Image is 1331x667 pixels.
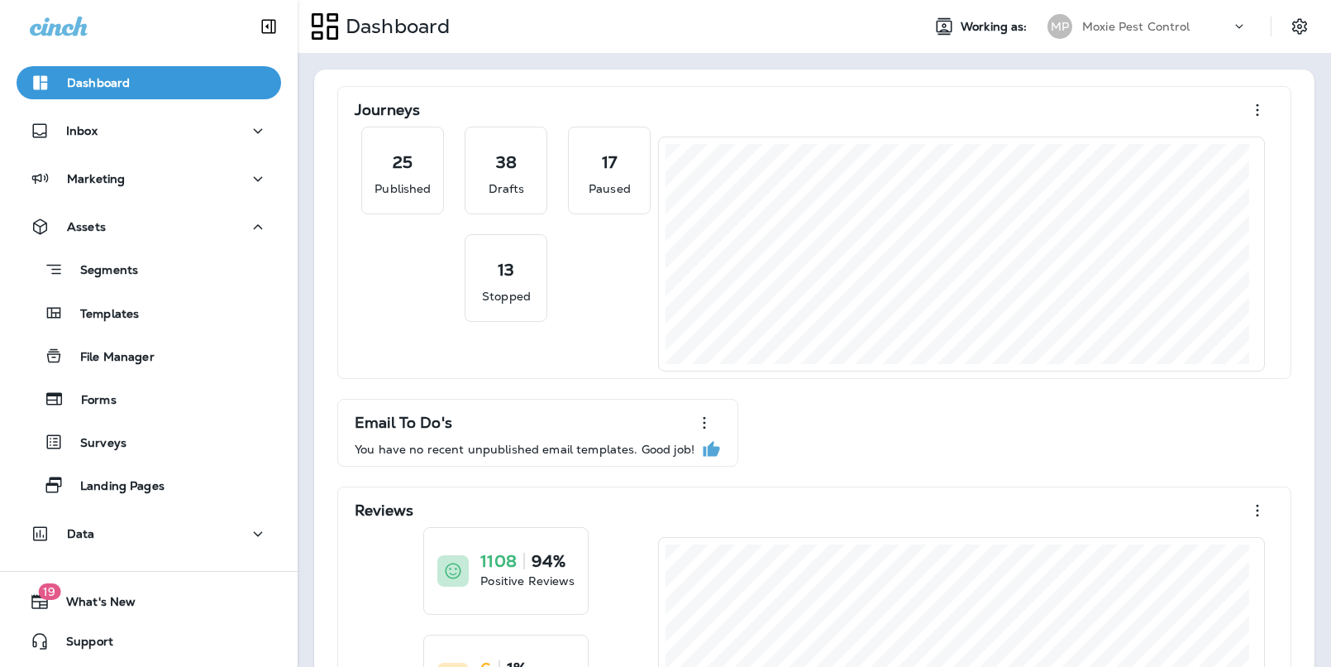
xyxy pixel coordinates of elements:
[17,66,281,99] button: Dashboard
[17,252,281,287] button: Segments
[17,338,281,373] button: File Manager
[355,415,452,431] p: Email To Do's
[67,172,125,185] p: Marketing
[393,154,413,170] p: 25
[246,10,292,43] button: Collapse Sidebar
[67,527,95,540] p: Data
[67,76,130,89] p: Dashboard
[64,436,126,452] p: Surveys
[64,350,155,366] p: File Manager
[64,479,165,495] p: Landing Pages
[1047,14,1072,39] div: MP
[489,180,525,197] p: Drafts
[355,102,420,118] p: Journeys
[589,180,631,197] p: Paused
[50,595,136,615] span: What's New
[50,635,113,655] span: Support
[961,20,1031,34] span: Working as:
[17,468,281,502] button: Landing Pages
[64,307,139,323] p: Templates
[17,295,281,330] button: Templates
[480,553,517,569] p: 1108
[1082,20,1190,33] p: Moxie Pest Control
[17,425,281,459] button: Surveys
[17,517,281,550] button: Data
[67,220,106,233] p: Assets
[1285,12,1314,41] button: Settings
[339,14,450,39] p: Dashboard
[602,154,617,170] p: 17
[355,443,694,456] p: You have no recent unpublished email templates. Good job!
[482,288,531,305] p: Stopped
[64,393,117,409] p: Forms
[355,502,413,519] p: Reviews
[17,162,281,195] button: Marketing
[496,154,517,170] p: 38
[17,625,281,658] button: Support
[38,583,60,600] span: 19
[532,553,565,569] p: 94%
[17,381,281,416] button: Forms
[17,585,281,618] button: 19What's New
[374,180,431,197] p: Published
[480,573,575,589] p: Positive Reviews
[498,262,514,278] p: 13
[17,210,281,243] button: Assets
[17,114,281,147] button: Inbox
[66,124,98,137] p: Inbox
[64,263,138,280] p: Segments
